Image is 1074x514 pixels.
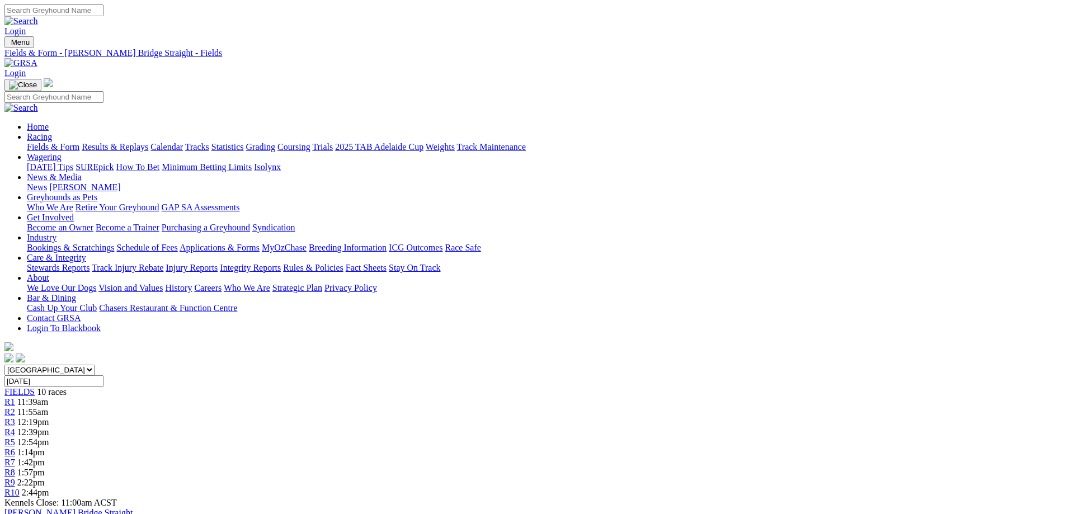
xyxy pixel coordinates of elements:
a: Tracks [185,142,209,152]
a: Industry [27,233,56,242]
a: Who We Are [224,283,270,293]
div: Greyhounds as Pets [27,202,1070,213]
a: Isolynx [254,162,281,172]
a: MyOzChase [262,243,307,252]
a: Login [4,68,26,78]
a: Integrity Reports [220,263,281,272]
a: We Love Our Dogs [27,283,96,293]
span: 1:42pm [17,458,45,467]
div: Wagering [27,162,1070,172]
div: Industry [27,243,1070,253]
span: 2:44pm [22,488,49,497]
a: Careers [194,283,222,293]
a: GAP SA Assessments [162,202,240,212]
span: 11:55am [17,407,48,417]
img: facebook.svg [4,353,13,362]
a: Statistics [211,142,244,152]
a: News [27,182,47,192]
a: Strategic Plan [272,283,322,293]
img: Search [4,16,38,26]
a: Fields & Form - [PERSON_NAME] Bridge Straight - Fields [4,48,1070,58]
a: Purchasing a Greyhound [162,223,250,232]
a: Bookings & Scratchings [27,243,114,252]
span: Menu [11,38,30,46]
a: Results & Replays [82,142,148,152]
button: Toggle navigation [4,79,41,91]
span: R8 [4,468,15,477]
a: Fields & Form [27,142,79,152]
a: Weights [426,142,455,152]
a: Retire Your Greyhound [76,202,159,212]
img: twitter.svg [16,353,25,362]
span: 1:14pm [17,447,45,457]
a: [DATE] Tips [27,162,73,172]
a: Contact GRSA [27,313,81,323]
a: Vision and Values [98,283,163,293]
a: Trials [312,142,333,152]
img: logo-grsa-white.png [4,342,13,351]
span: Kennels Close: 11:00am ACST [4,498,117,507]
a: Greyhounds as Pets [27,192,97,202]
span: 1:57pm [17,468,45,477]
a: SUREpick [76,162,114,172]
a: Syndication [252,223,295,232]
a: Race Safe [445,243,481,252]
span: 11:39am [17,397,48,407]
a: About [27,273,49,282]
a: Cash Up Your Club [27,303,97,313]
a: Chasers Restaurant & Function Centre [99,303,237,313]
a: [PERSON_NAME] [49,182,120,192]
a: Bar & Dining [27,293,76,303]
span: 12:39pm [17,427,49,437]
a: R5 [4,437,15,447]
div: News & Media [27,182,1070,192]
a: Wagering [27,152,62,162]
a: Become an Owner [27,223,93,232]
a: Home [27,122,49,131]
span: 10 races [37,387,67,397]
a: R6 [4,447,15,457]
a: History [165,283,192,293]
a: Grading [246,142,275,152]
a: Applications & Forms [180,243,260,252]
a: 2025 TAB Adelaide Cup [335,142,423,152]
a: Login [4,26,26,36]
a: Who We Are [27,202,73,212]
a: R1 [4,397,15,407]
a: Fact Sheets [346,263,387,272]
div: Care & Integrity [27,263,1070,273]
a: Rules & Policies [283,263,343,272]
input: Search [4,91,103,103]
img: GRSA [4,58,37,68]
a: Become a Trainer [96,223,159,232]
a: Minimum Betting Limits [162,162,252,172]
img: Close [9,81,37,89]
div: About [27,283,1070,293]
a: R10 [4,488,20,497]
div: Racing [27,142,1070,152]
a: R4 [4,427,15,437]
a: R2 [4,407,15,417]
span: R7 [4,458,15,467]
span: 2:22pm [17,478,45,487]
a: R9 [4,478,15,487]
div: Bar & Dining [27,303,1070,313]
a: Coursing [277,142,310,152]
input: Select date [4,375,103,387]
a: Stay On Track [389,263,440,272]
a: Get Involved [27,213,74,222]
div: Get Involved [27,223,1070,233]
a: R3 [4,417,15,427]
input: Search [4,4,103,16]
a: Track Injury Rebate [92,263,163,272]
a: FIELDS [4,387,35,397]
a: Track Maintenance [457,142,526,152]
